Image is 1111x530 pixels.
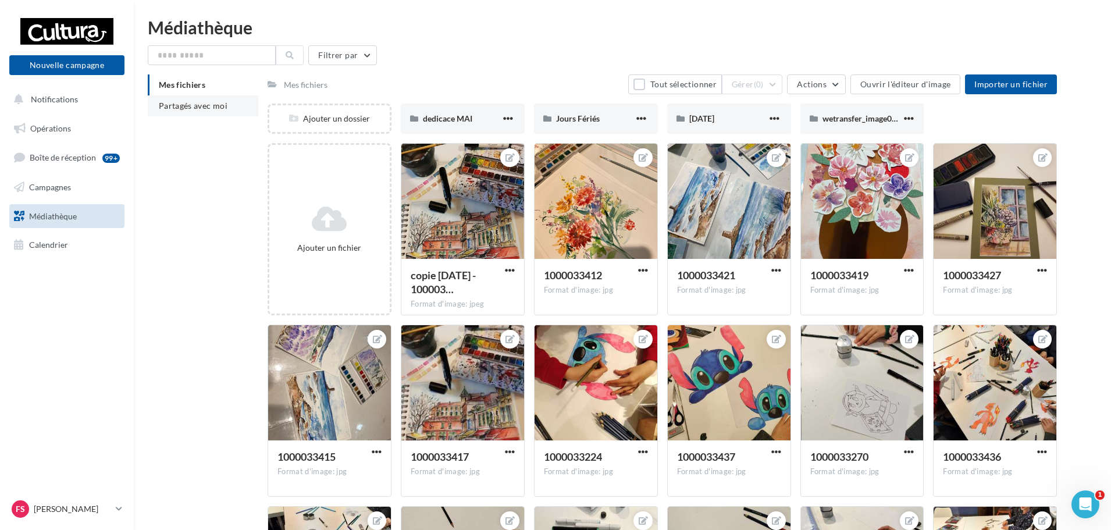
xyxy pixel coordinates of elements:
span: Jours Fériés [556,113,600,123]
span: Calendrier [29,240,68,250]
div: Format d'image: jpg [411,467,515,477]
div: Médiathèque [148,19,1097,36]
a: Calendrier [7,233,127,257]
span: Partagés avec moi [159,101,227,111]
button: Nouvelle campagne [9,55,124,75]
span: Boîte de réception [30,152,96,162]
span: 1000033437 [677,450,735,463]
button: Importer un fichier [965,74,1057,94]
div: Format d'image: jpg [677,285,781,296]
div: Format d'image: jpg [810,285,914,296]
button: Ouvrir l'éditeur d'image [850,74,960,94]
div: Format d'image: jpeg [411,299,515,310]
span: 1000033421 [677,269,735,282]
div: Ajouter un fichier [274,242,385,254]
span: Mes fichiers [159,80,205,90]
div: Format d'image: jpg [544,467,648,477]
span: Actions [797,79,826,89]
span: 1000033419 [810,269,868,282]
span: FS [16,503,25,515]
span: Campagnes [29,182,71,192]
button: Notifications [7,87,122,112]
span: 1000033436 [943,450,1001,463]
p: [PERSON_NAME] [34,503,111,515]
div: Format d'image: jpg [943,467,1047,477]
iframe: Intercom live chat [1071,490,1099,518]
button: Gérer(0) [722,74,783,94]
span: 1000033270 [810,450,868,463]
span: (0) [754,80,764,89]
a: Médiathèque [7,204,127,229]
a: Opérations [7,116,127,141]
span: [DATE] [689,113,714,123]
a: Campagnes [7,175,127,200]
button: Tout sélectionner [628,74,721,94]
span: 1000033427 [943,269,1001,282]
span: Notifications [31,94,78,104]
div: Format d'image: jpg [677,467,781,477]
span: 1 [1095,490,1105,500]
div: Format d'image: jpg [810,467,914,477]
span: wetransfer_image00001-jpeg_2025-06-25_1647 [822,113,997,123]
button: Filtrer par [308,45,377,65]
span: Importer un fichier [974,79,1048,89]
div: Format d'image: jpg [544,285,648,296]
span: dedicace MAI [423,113,472,123]
div: Ajouter un dossier [269,113,390,125]
span: copie 03-09-2025 - 1000033417 [411,269,476,296]
a: FS [PERSON_NAME] [9,498,124,520]
span: Opérations [30,123,71,133]
div: Mes fichiers [284,79,327,91]
div: Format d'image: jpg [943,285,1047,296]
span: Médiathèque [29,211,77,220]
span: 1000033224 [544,450,602,463]
span: 1000033412 [544,269,602,282]
span: 1000033415 [277,450,336,463]
div: 99+ [102,154,120,163]
div: Format d'image: jpg [277,467,382,477]
a: Boîte de réception99+ [7,145,127,170]
button: Actions [787,74,845,94]
span: 1000033417 [411,450,469,463]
